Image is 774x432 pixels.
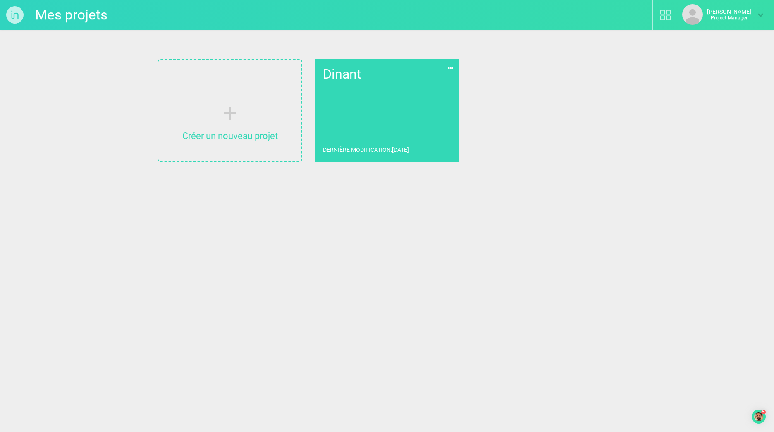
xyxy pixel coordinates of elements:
[752,410,766,424] button: launcher-image-alternative-text
[323,146,409,154] p: Dernière modification : [DATE]
[158,60,301,161] a: Créer un nouveau projet
[707,8,751,15] strong: [PERSON_NAME]
[315,59,459,162] a: DinantDernière modification:[DATE]
[752,410,766,424] div: Open Checklist, remaining modules: 5
[754,412,763,421] img: launcher-image-alternative-text
[158,127,301,144] p: Créer un nouveau projet
[323,67,451,82] h2: Dinant
[660,10,671,20] img: biblio.svg
[761,410,765,414] div: 5
[682,4,764,25] a: [PERSON_NAME]Project Manager
[682,4,703,25] img: default_avatar.png
[707,15,751,21] p: Project Manager
[35,4,107,26] a: Mes projets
